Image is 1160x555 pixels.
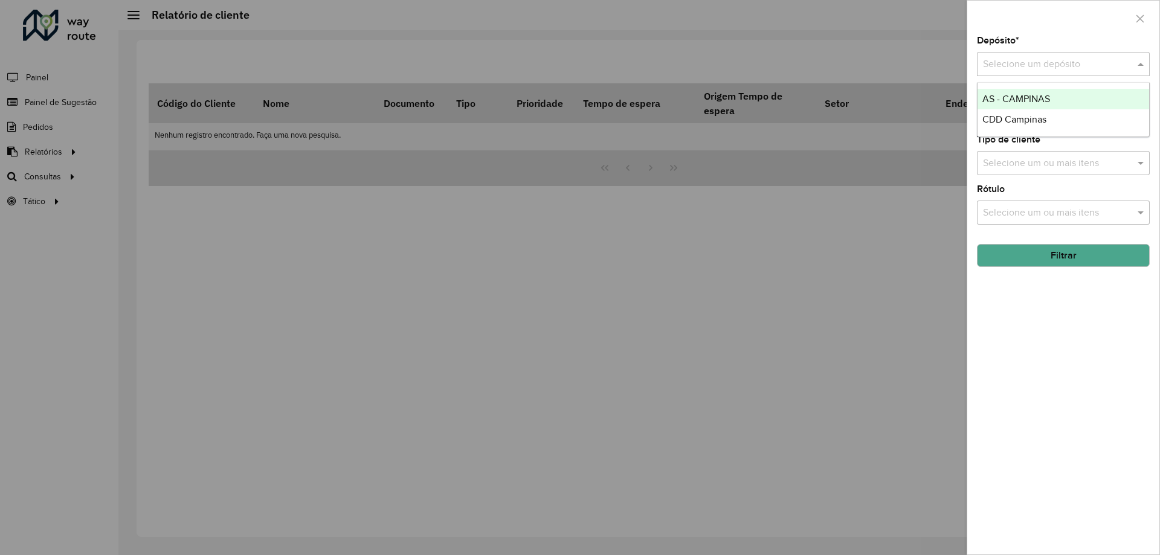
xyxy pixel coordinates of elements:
span: AS - CAMPINAS [982,94,1050,104]
label: Tipo de cliente [977,132,1040,147]
ng-dropdown-panel: Options list [977,82,1150,137]
span: CDD Campinas [982,114,1046,124]
button: Filtrar [977,244,1150,267]
label: Depósito [977,33,1019,48]
label: Rótulo [977,182,1005,196]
